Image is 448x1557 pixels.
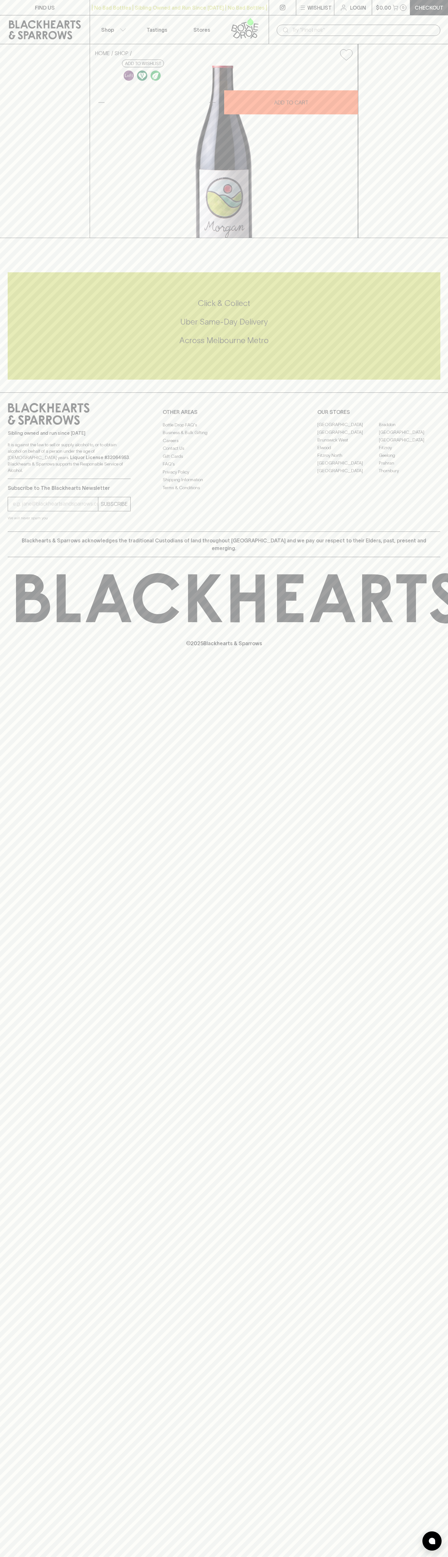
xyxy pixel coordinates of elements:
a: Shipping Information [163,476,286,484]
div: Call to action block [8,272,440,380]
a: Made without the use of any animal products. [135,69,149,82]
p: Shop [101,26,114,34]
a: Thornbury [379,467,440,475]
p: We will never spam you [8,515,131,521]
h5: Uber Same-Day Delivery [8,317,440,327]
p: 0 [402,6,404,9]
p: OTHER AREAS [163,408,286,416]
a: Prahran [379,459,440,467]
a: Fitzroy North [317,452,379,459]
a: Bottle Drop FAQ's [163,421,286,429]
a: [GEOGRAPHIC_DATA] [317,459,379,467]
a: Geelong [379,452,440,459]
button: Shop [90,15,135,44]
a: Braddon [379,421,440,429]
button: Add to wishlist [338,47,355,63]
a: Careers [163,437,286,444]
a: Contact Us [163,445,286,452]
img: bubble-icon [429,1538,435,1544]
p: FIND US [35,4,55,12]
h5: Across Melbourne Metro [8,335,440,346]
p: Login [350,4,366,12]
img: Organic [151,70,161,81]
a: [GEOGRAPHIC_DATA] [317,429,379,436]
p: OUR STORES [317,408,440,416]
a: Brunswick West [317,436,379,444]
a: Terms & Conditions [163,484,286,491]
button: SUBSCRIBE [98,497,130,511]
p: Subscribe to The Blackhearts Newsletter [8,484,131,492]
input: Try "Pinot noir" [292,25,435,35]
a: Fitzroy [379,444,440,452]
a: Some may call it natural, others minimum intervention, either way, it’s hands off & maybe even a ... [122,69,135,82]
p: Stores [193,26,210,34]
p: $0.00 [376,4,391,12]
a: HOME [95,50,110,56]
p: Checkout [415,4,444,12]
p: ADD TO CART [274,99,308,106]
a: [GEOGRAPHIC_DATA] [317,467,379,475]
button: Add to wishlist [122,60,164,67]
a: [GEOGRAPHIC_DATA] [379,436,440,444]
a: [GEOGRAPHIC_DATA] [379,429,440,436]
p: Sibling owned and run since [DATE] [8,430,131,436]
img: Vegan [137,70,147,81]
p: It is against the law to sell or supply alcohol to, or to obtain alcohol on behalf of a person un... [8,441,131,474]
p: Tastings [147,26,167,34]
a: Privacy Policy [163,468,286,476]
a: Tastings [134,15,179,44]
a: Elwood [317,444,379,452]
img: 41195.png [90,66,358,238]
a: Business & Bulk Gifting [163,429,286,437]
a: SHOP [115,50,128,56]
a: FAQ's [163,460,286,468]
h5: Click & Collect [8,298,440,309]
a: Organic [149,69,162,82]
a: Stores [179,15,224,44]
input: e.g. jane@blackheartsandsparrows.com.au [13,499,98,509]
img: Lo-Fi [124,70,134,81]
strong: Liquor License #32064953 [70,455,129,460]
p: SUBSCRIBE [101,500,128,508]
button: ADD TO CART [224,90,358,114]
p: Blackhearts & Sparrows acknowledges the traditional Custodians of land throughout [GEOGRAPHIC_DAT... [12,537,436,552]
a: Gift Cards [163,452,286,460]
a: [GEOGRAPHIC_DATA] [317,421,379,429]
p: Wishlist [307,4,332,12]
